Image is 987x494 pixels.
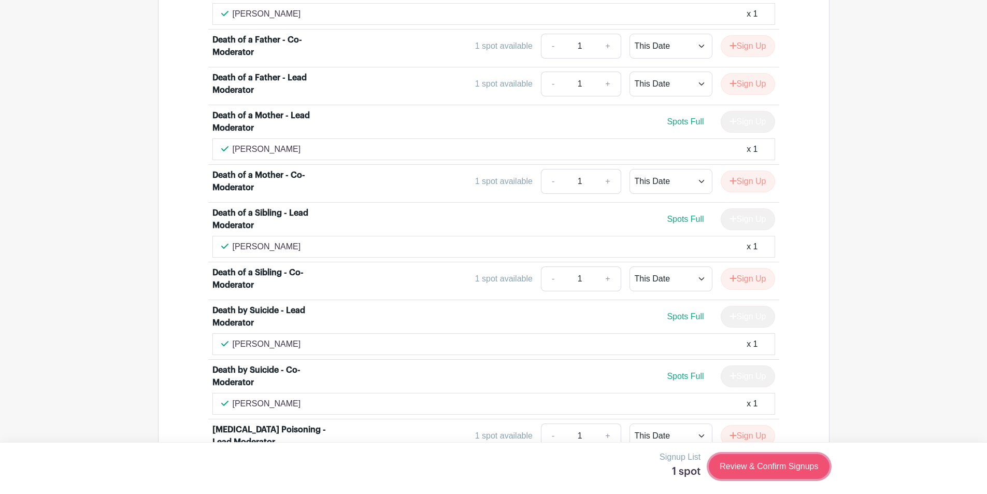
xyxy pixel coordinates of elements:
[212,72,341,96] div: Death of a Father - Lead Moderator
[541,169,565,194] a: -
[475,430,533,442] div: 1 spot available
[212,207,341,232] div: Death of a Sibling - Lead Moderator
[212,424,341,448] div: [MEDICAL_DATA] Poisoning - Lead Moderator
[595,266,621,291] a: +
[233,143,301,156] p: [PERSON_NAME]
[212,364,341,389] div: Death by Suicide - Co-Moderator
[233,338,301,350] p: [PERSON_NAME]
[747,241,757,253] div: x 1
[747,398,757,410] div: x 1
[660,465,700,478] h5: 1 spot
[747,143,757,156] div: x 1
[541,266,565,291] a: -
[660,451,700,463] p: Signup List
[595,34,621,59] a: +
[541,72,565,96] a: -
[212,266,341,291] div: Death of a Sibling - Co-Moderator
[721,268,775,290] button: Sign Up
[709,454,829,479] a: Review & Confirm Signups
[475,40,533,52] div: 1 spot available
[475,175,533,188] div: 1 spot available
[667,312,704,321] span: Spots Full
[595,72,621,96] a: +
[721,73,775,95] button: Sign Up
[475,273,533,285] div: 1 spot available
[721,171,775,192] button: Sign Up
[233,241,301,253] p: [PERSON_NAME]
[595,169,621,194] a: +
[212,169,341,194] div: Death of a Mother - Co-Moderator
[541,34,565,59] a: -
[747,8,757,20] div: x 1
[747,338,757,350] div: x 1
[721,35,775,57] button: Sign Up
[475,78,533,90] div: 1 spot available
[667,117,704,126] span: Spots Full
[541,424,565,448] a: -
[667,215,704,223] span: Spots Full
[595,424,621,448] a: +
[212,304,341,329] div: Death by Suicide - Lead Moderator
[233,398,301,410] p: [PERSON_NAME]
[721,425,775,447] button: Sign Up
[212,34,341,59] div: Death of a Father - Co-Moderator
[212,109,341,134] div: Death of a Mother - Lead Moderator
[667,372,704,380] span: Spots Full
[233,8,301,20] p: [PERSON_NAME]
